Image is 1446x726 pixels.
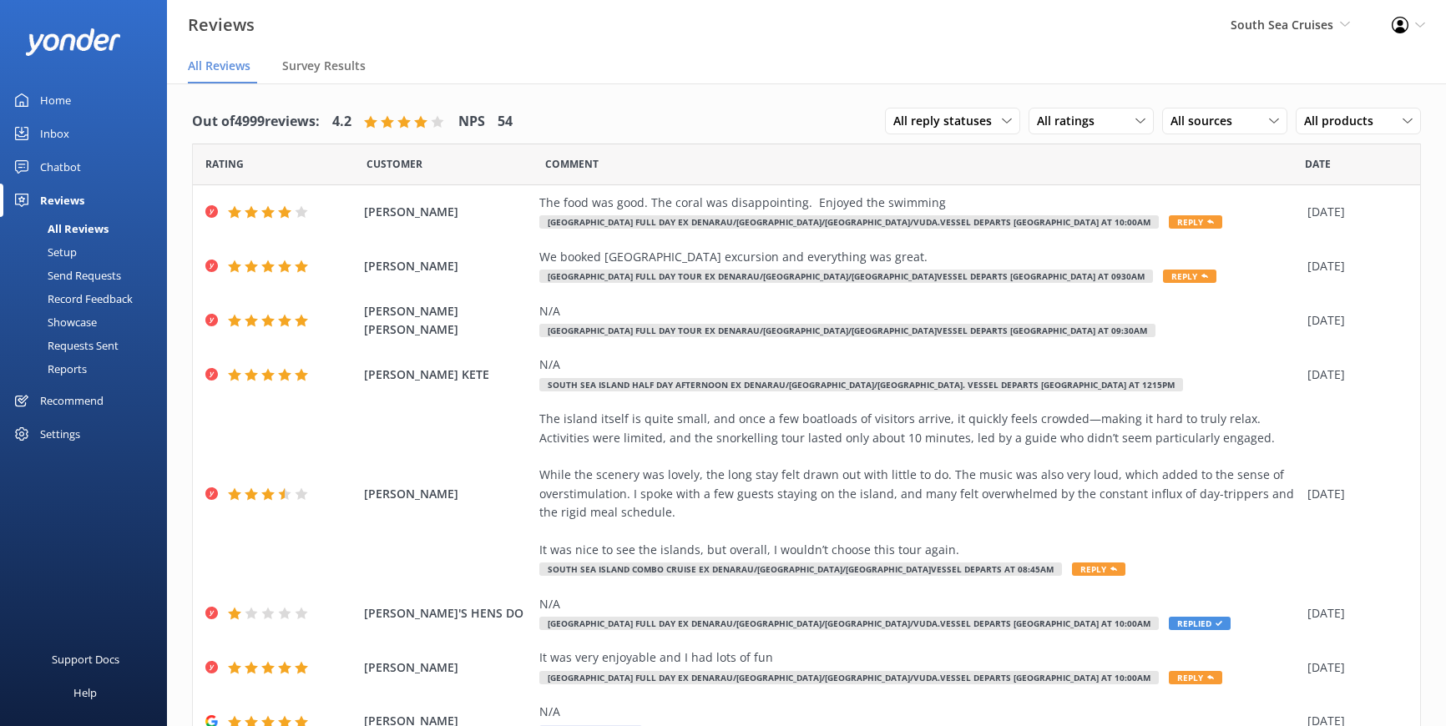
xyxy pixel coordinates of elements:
[539,617,1159,630] span: [GEOGRAPHIC_DATA] Full Day ex Denarau/[GEOGRAPHIC_DATA]/[GEOGRAPHIC_DATA]/Vuda.Vessel departs [GE...
[332,111,351,133] h4: 4.2
[10,217,109,240] div: All Reviews
[10,334,167,357] a: Requests Sent
[1307,203,1399,221] div: [DATE]
[1307,604,1399,623] div: [DATE]
[539,270,1153,283] span: [GEOGRAPHIC_DATA] Full Day Tour ex Denarau/[GEOGRAPHIC_DATA]/[GEOGRAPHIC_DATA]Vessel departs [GEO...
[1169,671,1222,684] span: Reply
[539,194,1299,212] div: The food was good. The coral was disappointing. Enjoyed the swimming
[539,215,1159,229] span: [GEOGRAPHIC_DATA] Full Day ex Denarau/[GEOGRAPHIC_DATA]/[GEOGRAPHIC_DATA]/Vuda.Vessel departs [GE...
[1307,366,1399,384] div: [DATE]
[539,648,1299,667] div: It was very enjoyable and I had lots of fun
[1307,311,1399,330] div: [DATE]
[1307,485,1399,503] div: [DATE]
[364,257,531,275] span: [PERSON_NAME]
[539,703,1299,721] div: N/A
[10,264,121,287] div: Send Requests
[1072,562,1125,576] span: Reply
[10,240,77,264] div: Setup
[10,310,167,334] a: Showcase
[1307,658,1399,677] div: [DATE]
[1307,257,1399,275] div: [DATE]
[1169,215,1222,229] span: Reply
[364,203,531,221] span: [PERSON_NAME]
[458,111,485,133] h4: NPS
[364,658,531,677] span: [PERSON_NAME]
[40,417,80,451] div: Settings
[10,334,119,357] div: Requests Sent
[1169,617,1231,630] span: Replied
[10,264,167,287] a: Send Requests
[10,287,167,310] a: Record Feedback
[498,111,513,133] h4: 54
[10,357,167,381] a: Reports
[1163,270,1216,283] span: Reply
[539,324,1155,337] span: [GEOGRAPHIC_DATA] Full Day Tour ex Denarau/[GEOGRAPHIC_DATA]/[GEOGRAPHIC_DATA]Vessel departs [GEO...
[40,150,81,184] div: Chatbot
[192,111,320,133] h4: Out of 4999 reviews:
[188,58,250,74] span: All Reviews
[539,410,1299,559] div: The island itself is quite small, and once a few boatloads of visitors arrive, it quickly feels c...
[40,83,71,117] div: Home
[25,28,121,56] img: yonder-white-logo.png
[205,156,244,172] span: Date
[10,357,87,381] div: Reports
[545,156,599,172] span: Question
[893,112,1002,130] span: All reply statuses
[1037,112,1105,130] span: All ratings
[364,302,531,340] span: [PERSON_NAME] [PERSON_NAME]
[1305,156,1331,172] span: Date
[40,117,69,150] div: Inbox
[1170,112,1242,130] span: All sources
[539,378,1183,391] span: South Sea Island Half Day Afternoon ex Denarau/[GEOGRAPHIC_DATA]/[GEOGRAPHIC_DATA]. Vessel Depart...
[40,384,104,417] div: Recommend
[1304,112,1383,130] span: All products
[539,302,1299,320] div: N/A
[364,366,531,384] span: [PERSON_NAME] KETE
[539,562,1062,576] span: South Sea Island Combo Cruise ex Denarau/[GEOGRAPHIC_DATA]/[GEOGRAPHIC_DATA]Vessel departs at 08:...
[282,58,366,74] span: Survey Results
[40,184,84,217] div: Reviews
[73,676,97,709] div: Help
[10,217,167,240] a: All Reviews
[188,12,255,38] h3: Reviews
[52,643,119,676] div: Support Docs
[367,156,422,172] span: Date
[10,310,97,334] div: Showcase
[1231,17,1333,33] span: South Sea Cruises
[10,240,167,264] a: Setup
[539,671,1159,684] span: [GEOGRAPHIC_DATA] Full Day ex Denarau/[GEOGRAPHIC_DATA]/[GEOGRAPHIC_DATA]/Vuda.Vessel departs [GE...
[539,248,1299,266] div: We booked [GEOGRAPHIC_DATA] excursion and everything was great.
[539,595,1299,613] div: N/A
[364,604,531,623] span: [PERSON_NAME]'S HENS DO
[539,355,1299,374] div: N/A
[10,287,133,310] div: Record Feedback
[364,485,531,503] span: [PERSON_NAME]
